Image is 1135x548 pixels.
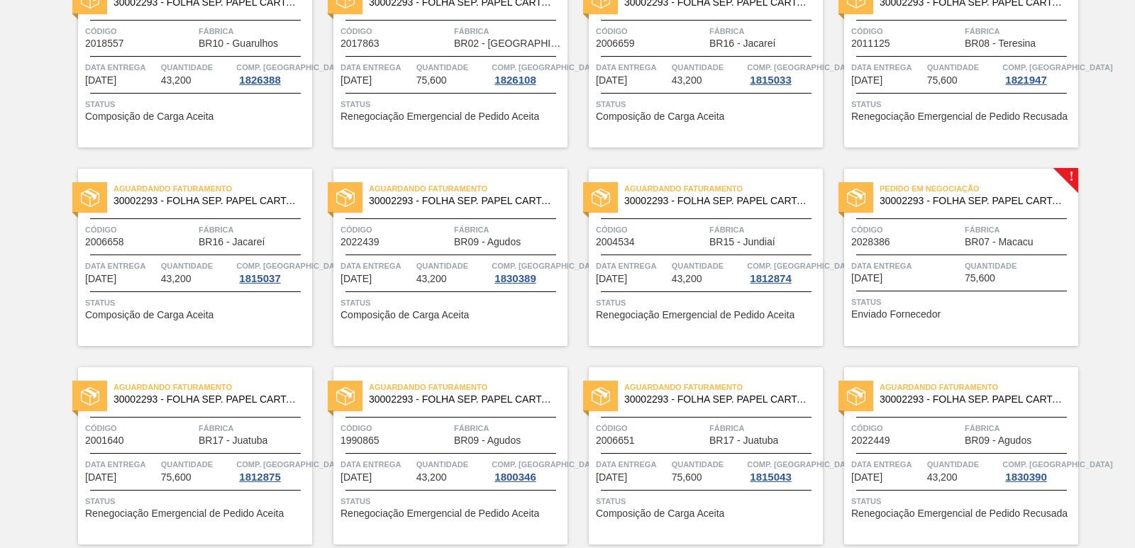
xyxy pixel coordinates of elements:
span: Data entrega [85,457,157,471]
span: Fábrica [965,24,1075,38]
img: status [336,387,355,406]
img: status [847,189,865,207]
span: Fábrica [709,421,819,435]
span: Renegociação Emergencial de Pedido Aceita [340,508,539,519]
img: status [847,387,865,406]
a: statusAguardando Faturamento30002293 - FOLHA SEP. PAPEL CARTAO 1200x1000M 350gCódigo2004534Fábric... [567,169,823,346]
span: Código [596,223,706,237]
span: Quantidade [927,60,1000,74]
div: 1815033 [747,74,794,86]
a: Comp. [GEOGRAPHIC_DATA]1815037 [236,259,309,284]
span: BR17 - Juatuba [709,435,778,446]
span: 43,200 [416,274,447,284]
span: 03/10/2025 [340,274,372,284]
span: 1990865 [340,435,380,446]
span: Quantidade [161,457,233,471]
span: 03/10/2025 [851,75,882,86]
a: Comp. [GEOGRAPHIC_DATA]1821947 [1002,60,1075,86]
span: Renegociação Emergencial de Pedido Recusada [851,508,1068,519]
span: Fábrica [709,223,819,237]
span: Fábrica [965,421,1075,435]
span: Status [596,494,819,508]
span: BR07 - Macacu [965,237,1033,247]
span: Quantidade [672,60,744,74]
a: statusAguardando Faturamento30002293 - FOLHA SEP. PAPEL CARTAO 1200x1000M 350gCódigo1990865Fábric... [312,367,567,544]
span: Código [340,24,450,38]
span: Fábrica [199,421,309,435]
span: Renegociação Emergencial de Pedido Aceita [596,310,794,320]
span: 30002293 - FOLHA SEP. PAPEL CARTAO 1200x1000M 350g [624,394,812,405]
span: Fábrica [965,223,1075,237]
span: Pedido em Negociação [880,181,1078,196]
span: Código [85,24,195,38]
span: Data entrega [596,457,668,471]
a: statusAguardando Faturamento30002293 - FOLHA SEP. PAPEL CARTAO 1200x1000M 350gCódigo2006658Fábric... [57,169,312,346]
span: 75,600 [161,472,192,483]
span: 2017863 [340,38,380,49]
span: Quantidade [672,457,744,471]
span: Comp. Carga [747,259,857,273]
span: Quantidade [672,259,744,273]
a: !statusPedido em Negociação30002293 - FOLHA SEP. PAPEL CARTAO 1200x1000M 350gCódigo2028386Fábrica... [823,169,1078,346]
span: BR15 - Jundiaí [709,237,775,247]
span: Comp. Carga [747,457,857,471]
span: Composição de Carga Aceita [85,310,214,320]
span: Comp. Carga [236,457,346,471]
span: Data entrega [85,259,157,273]
div: 1812875 [236,471,283,483]
span: Fábrica [709,24,819,38]
span: Aguardando Faturamento [880,380,1078,394]
a: Comp. [GEOGRAPHIC_DATA]1812874 [747,259,819,284]
span: 43,200 [927,472,958,483]
span: 03/10/2025 [596,274,627,284]
span: 2018557 [85,38,124,49]
span: Composição de Carga Aceita [596,508,724,519]
span: Status [851,295,1075,309]
a: Comp. [GEOGRAPHIC_DATA]1830389 [492,259,564,284]
span: 75,600 [672,472,702,483]
span: Código [85,421,195,435]
span: 75,600 [965,273,995,284]
span: Aguardando Faturamento [369,380,567,394]
span: Código [851,421,961,435]
span: 75,600 [416,75,447,86]
span: Aguardando Faturamento [624,380,823,394]
span: Enviado Fornecedor [851,309,941,320]
span: Status [596,296,819,310]
span: Fábrica [454,24,564,38]
div: 1812874 [747,273,794,284]
span: Status [340,494,564,508]
span: Comp. Carga [1002,60,1112,74]
img: status [336,189,355,207]
div: 1815043 [747,471,794,483]
span: 43,200 [416,472,447,483]
span: BR10 - Guarulhos [199,38,278,49]
span: Data entrega [340,60,413,74]
span: 01/10/2025 [596,75,627,86]
span: BR16 - Jacareí [199,237,265,247]
a: Comp. [GEOGRAPHIC_DATA]1812875 [236,457,309,483]
span: Comp. Carga [492,457,602,471]
span: 30002293 - FOLHA SEP. PAPEL CARTAO 1200x1000M 350g [369,394,556,405]
span: 30/09/2025 [340,75,372,86]
span: 06/10/2025 [340,472,372,483]
span: 30002293 - FOLHA SEP. PAPEL CARTAO 1200x1000M 350g [624,196,812,206]
span: Fábrica [454,223,564,237]
a: Comp. [GEOGRAPHIC_DATA]1826388 [236,60,309,86]
span: Fábrica [454,421,564,435]
span: Status [340,296,564,310]
span: Quantidade [416,259,489,273]
span: 2006658 [85,237,124,247]
span: Renegociação Emergencial de Pedido Aceita [85,508,284,519]
span: Aguardando Faturamento [624,181,823,196]
a: Comp. [GEOGRAPHIC_DATA]1830390 [1002,457,1075,483]
div: 1821947 [1002,74,1049,86]
span: Quantidade [161,60,233,74]
span: Data entrega [596,60,668,74]
span: 2028386 [851,237,890,247]
span: Código [340,223,450,237]
span: Comp. Carga [236,60,346,74]
span: Status [85,296,309,310]
span: Código [596,421,706,435]
span: Código [340,421,450,435]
